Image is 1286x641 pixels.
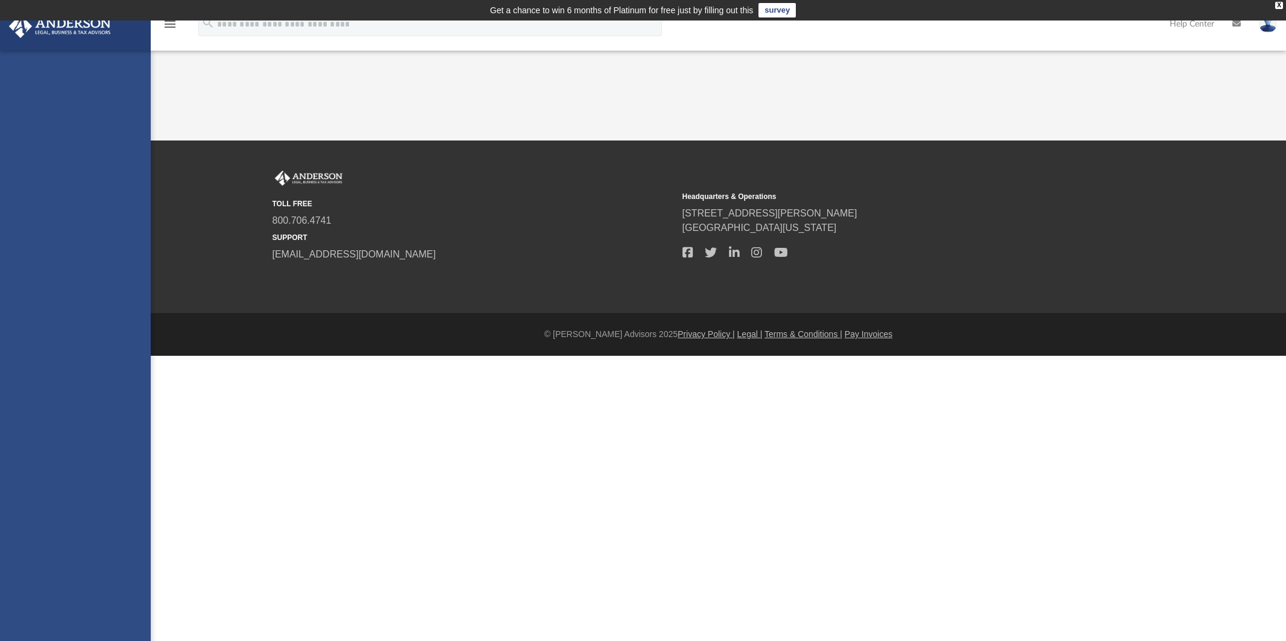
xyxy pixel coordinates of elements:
[201,16,215,30] i: search
[682,208,857,218] a: [STREET_ADDRESS][PERSON_NAME]
[490,3,754,17] div: Get a chance to win 6 months of Platinum for free just by filling out this
[273,232,674,243] small: SUPPORT
[273,198,674,209] small: TOLL FREE
[737,329,763,339] a: Legal |
[682,191,1084,202] small: Headquarters & Operations
[678,329,735,339] a: Privacy Policy |
[273,215,332,226] a: 800.706.4741
[163,17,177,31] i: menu
[845,329,892,339] a: Pay Invoices
[273,171,345,186] img: Anderson Advisors Platinum Portal
[273,249,436,259] a: [EMAIL_ADDRESS][DOMAIN_NAME]
[764,329,842,339] a: Terms & Conditions |
[163,23,177,31] a: menu
[758,3,796,17] a: survey
[151,328,1286,341] div: © [PERSON_NAME] Advisors 2025
[1259,15,1277,33] img: User Pic
[5,14,115,38] img: Anderson Advisors Platinum Portal
[682,223,837,233] a: [GEOGRAPHIC_DATA][US_STATE]
[1275,2,1283,9] div: close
